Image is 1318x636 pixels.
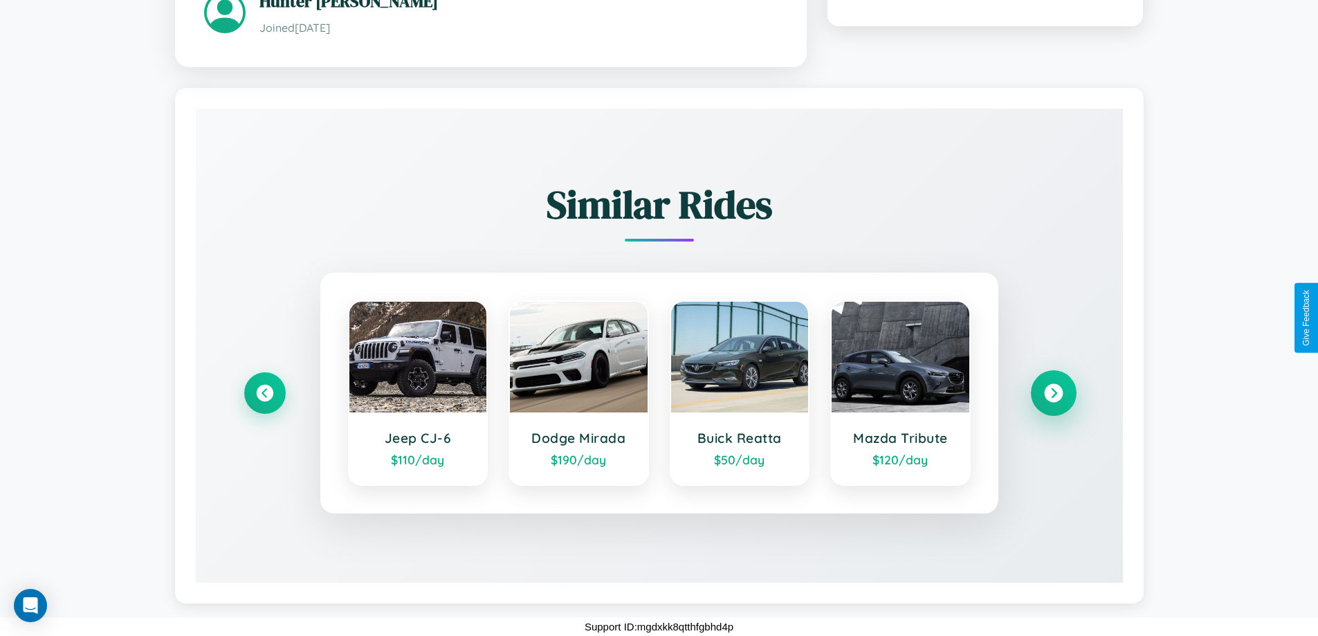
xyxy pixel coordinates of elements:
div: $ 50 /day [685,452,795,467]
p: Support ID: mgdxkk8qtthfgbhd4p [585,617,733,636]
div: Give Feedback [1301,290,1311,346]
a: Jeep CJ-6$110/day [348,300,488,486]
a: Buick Reatta$50/day [670,300,810,486]
a: Mazda Tribute$120/day [830,300,971,486]
div: Open Intercom Messenger [14,589,47,622]
h3: Mazda Tribute [845,430,955,446]
h3: Buick Reatta [685,430,795,446]
h3: Jeep CJ-6 [363,430,473,446]
div: $ 120 /day [845,452,955,467]
div: $ 190 /day [524,452,634,467]
h2: Similar Rides [244,178,1074,231]
a: Dodge Mirada$190/day [509,300,649,486]
p: Joined [DATE] [259,18,778,38]
div: $ 110 /day [363,452,473,467]
h3: Dodge Mirada [524,430,634,446]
